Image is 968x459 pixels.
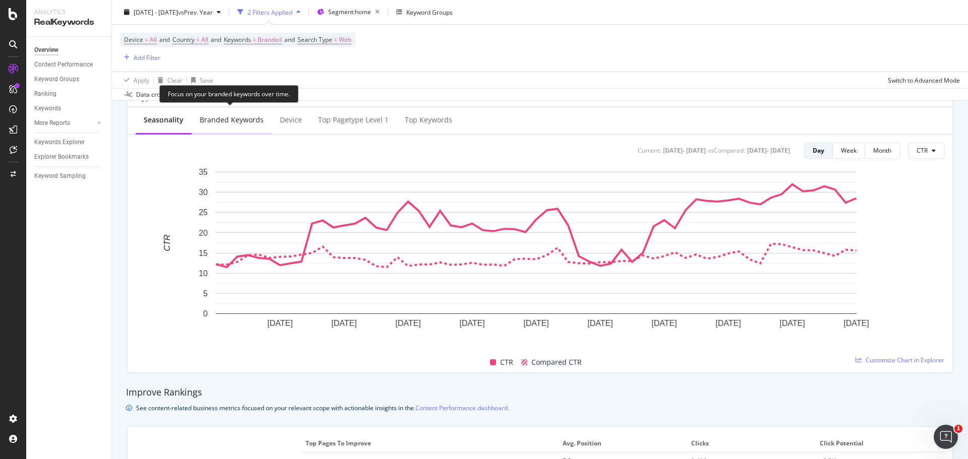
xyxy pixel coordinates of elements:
[120,51,160,63] button: Add Filter
[258,33,282,47] span: Branded
[124,35,143,44] span: Device
[813,146,824,155] div: Day
[34,171,104,181] a: Keyword Sampling
[145,35,148,44] span: =
[203,309,208,318] text: 0
[201,33,208,47] span: All
[163,234,171,251] text: CTR
[199,188,208,196] text: 30
[334,35,337,44] span: =
[415,403,509,413] a: Content Performance dashboard.
[172,35,195,44] span: Country
[405,115,452,125] div: Top Keywords
[200,115,264,125] div: Branded Keywords
[134,76,149,84] div: Apply
[843,318,869,327] text: [DATE]
[331,318,356,327] text: [DATE]
[178,8,213,16] span: vs Prev. Year
[159,35,170,44] span: and
[136,403,509,413] div: See content-related business metrics focused on your relevant scope with actionable insights in the
[297,35,332,44] span: Search Type
[833,143,865,159] button: Week
[144,115,184,125] div: Seasonality
[328,8,371,16] span: Segment: home
[120,72,149,88] button: Apply
[34,8,103,17] div: Analytics
[715,318,741,327] text: [DATE]
[779,318,805,327] text: [DATE]
[804,143,833,159] button: Day
[34,118,70,128] div: More Reports
[34,89,56,99] div: Ranking
[224,35,251,44] span: Keywords
[339,33,351,47] span: Web
[134,8,178,16] span: [DATE] - [DATE]
[306,439,552,448] span: Top pages to improve
[908,143,944,159] button: CTR
[196,35,200,44] span: =
[280,115,302,125] div: Device
[459,318,485,327] text: [DATE]
[313,4,384,20] button: Segment:home
[167,76,183,84] div: Clear
[34,152,89,162] div: Explorer Bookmarks
[34,74,79,85] div: Keyword Groups
[34,59,93,70] div: Content Performance
[500,356,513,368] span: CTR
[199,168,208,176] text: 35
[203,289,208,298] text: 5
[267,318,292,327] text: [DATE]
[159,85,298,103] div: Focus on your branded keywords over time.
[708,146,745,155] div: vs Compared :
[934,425,958,449] iframe: Intercom live chat
[34,74,104,85] a: Keyword Groups
[126,386,954,399] div: Improve Rankings
[34,103,104,114] a: Keywords
[34,103,61,114] div: Keywords
[34,137,85,148] div: Keywords Explorer
[34,45,58,55] div: Overview
[199,228,208,237] text: 20
[563,439,681,448] span: Avg. Position
[233,4,305,20] button: 2 Filters Applied
[187,72,213,88] button: Save
[199,248,208,257] text: 15
[284,35,295,44] span: and
[856,356,944,364] a: Customize Chart in Explorer
[120,4,225,20] button: [DATE] - [DATE]vsPrev. Year
[199,208,208,217] text: 25
[406,8,453,16] div: Keyword Groups
[747,146,790,155] div: [DATE] - [DATE]
[587,318,613,327] text: [DATE]
[865,143,900,159] button: Month
[523,318,549,327] text: [DATE]
[820,439,938,448] span: Click Potential
[126,403,954,413] div: info banner
[34,17,103,28] div: RealKeywords
[34,59,104,70] a: Content Performance
[841,146,857,155] div: Week
[663,146,706,155] div: [DATE] - [DATE]
[150,33,157,47] span: All
[866,356,944,364] span: Customize Chart in Explorer
[651,318,677,327] text: [DATE]
[136,167,937,345] svg: A chart.
[34,45,104,55] a: Overview
[199,269,208,278] text: 10
[638,146,661,155] div: Current:
[884,72,960,88] button: Switch to Advanced Mode
[531,356,582,368] span: Compared CTR
[34,152,104,162] a: Explorer Bookmarks
[917,146,928,155] span: CTR
[248,8,292,16] div: 2 Filters Applied
[34,137,104,148] a: Keywords Explorer
[392,4,457,20] button: Keyword Groups
[395,318,420,327] text: [DATE]
[200,76,213,84] div: Save
[136,90,215,99] div: Data crossed with the Crawl
[888,76,960,84] div: Switch to Advanced Mode
[134,53,160,61] div: Add Filter
[34,171,86,181] div: Keyword Sampling
[34,89,104,99] a: Ranking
